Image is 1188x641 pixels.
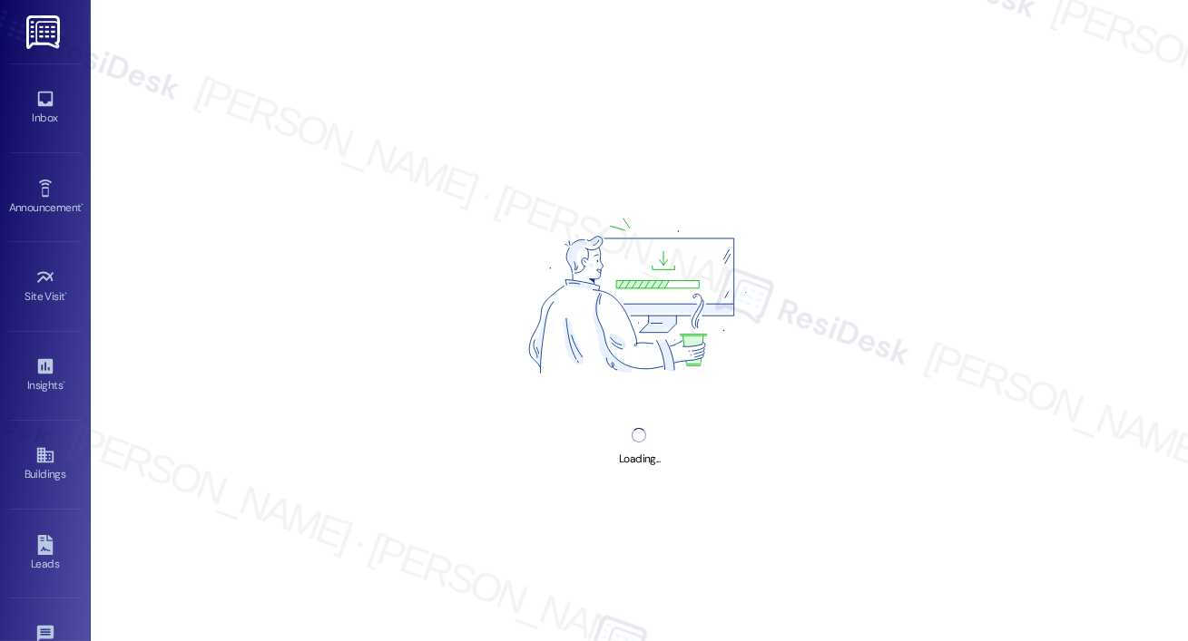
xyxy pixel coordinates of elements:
div: Loading... [619,450,660,469]
span: • [81,199,83,211]
a: Site Visit • [9,262,82,311]
a: Insights • [9,351,82,400]
span: • [63,376,65,389]
a: Inbox [9,83,82,132]
img: ResiDesk Logo [26,15,64,49]
a: Leads [9,529,82,578]
a: Buildings [9,440,82,489]
span: • [65,287,68,300]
